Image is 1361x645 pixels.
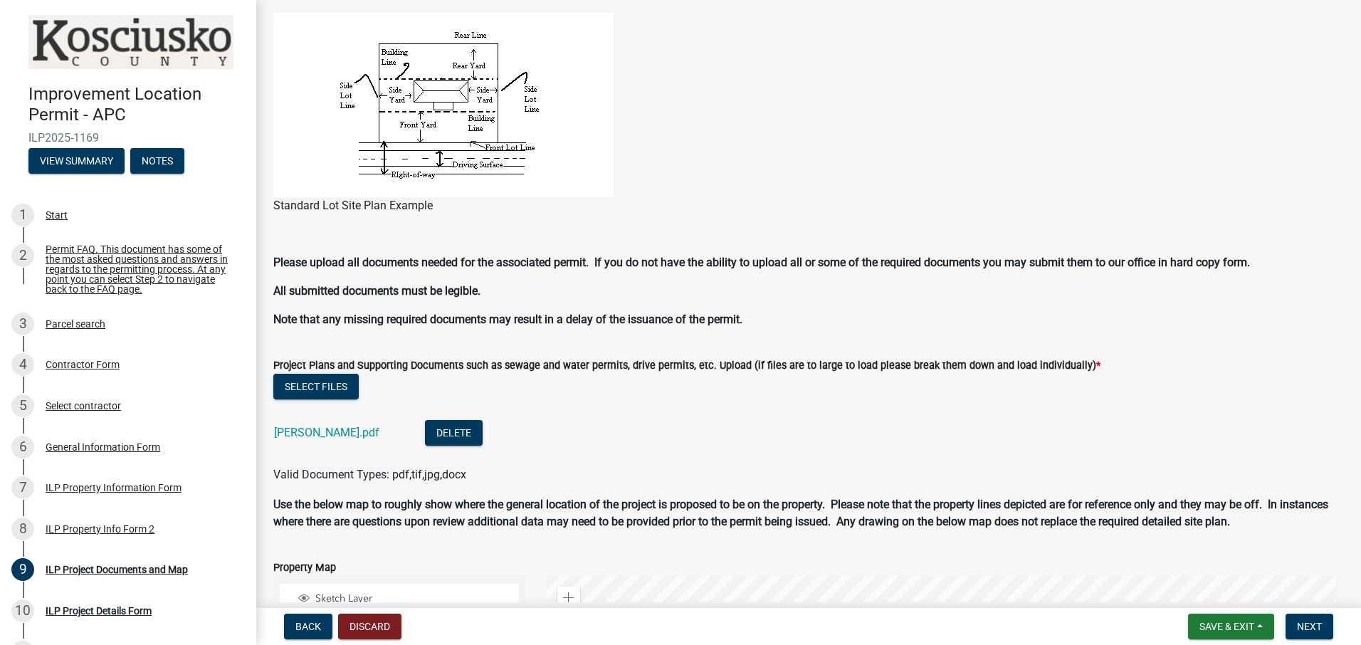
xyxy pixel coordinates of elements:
[273,498,1328,528] strong: Use the below map to roughly show where the general location of the project is proposed to be on ...
[46,565,188,575] div: ILP Project Documents and Map
[273,13,614,197] img: lot_setback_pics_f73b0f8a-4d41-487b-93b4-04c1c3089d74.bmp
[338,614,401,639] button: Discard
[425,426,483,440] wm-modal-confirm: Delete Document
[1188,614,1274,639] button: Save & Exit
[296,592,514,607] div: Sketch Layer
[46,524,154,534] div: ILP Property Info Form 2
[46,606,152,616] div: ILP Project Details Form
[1286,614,1333,639] button: Next
[11,558,34,581] div: 9
[46,244,233,294] div: Permit FAQ. This document has some of the most asked questions and answers in regards to the perm...
[273,313,742,326] strong: Note that any missing required documents may result in a delay of the issuance of the permit.
[11,476,34,499] div: 7
[273,256,1250,269] strong: Please upload all documents needed for the associated permit. If you do not have the ability to u...
[46,210,68,220] div: Start
[1297,621,1322,632] span: Next
[273,468,466,481] span: Valid Document Types: pdf,tif,jpg,docx
[46,401,121,411] div: Select contractor
[557,587,580,609] div: Zoom in
[280,584,519,616] li: Sketch Layer
[130,156,184,167] wm-modal-confirm: Notes
[11,313,34,335] div: 3
[46,442,160,452] div: General Information Form
[312,592,514,605] span: Sketch Layer
[273,361,1100,371] label: Project Plans and Supporting Documents such as sewage and water permits, drive permits, etc. Uplo...
[1199,621,1254,632] span: Save & Exit
[28,15,233,69] img: Kosciusko County, Indiana
[46,483,182,493] div: ILP Property Information Form
[295,621,321,632] span: Back
[11,353,34,376] div: 4
[11,518,34,540] div: 8
[46,319,105,329] div: Parcel search
[28,148,125,174] button: View Summary
[273,374,359,399] button: Select files
[273,284,480,298] strong: All submitted documents must be legible.
[273,563,336,573] label: Property Map
[28,84,245,125] h4: Improvement Location Permit - APC
[11,244,34,267] div: 2
[284,614,332,639] button: Back
[11,394,34,417] div: 5
[28,156,125,167] wm-modal-confirm: Summary
[11,436,34,458] div: 6
[46,360,120,369] div: Contractor Form
[273,197,1344,214] figcaption: Standard Lot Site Plan Example
[11,204,34,226] div: 1
[130,148,184,174] button: Notes
[11,599,34,622] div: 10
[274,426,379,439] a: [PERSON_NAME].pdf
[28,131,228,145] span: ILP2025-1169
[425,420,483,446] button: Delete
